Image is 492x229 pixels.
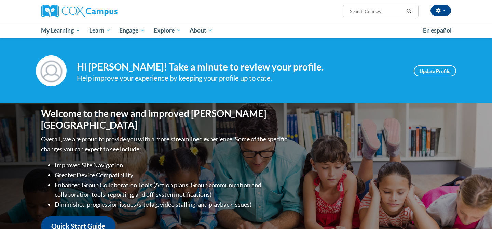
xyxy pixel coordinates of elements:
[41,5,171,17] a: Cox Campus
[404,7,414,15] button: Search
[77,61,404,73] h4: Hi [PERSON_NAME]! Take a minute to review your profile.
[149,23,186,38] a: Explore
[41,134,289,154] p: Overall, we are proud to provide you with a more streamlined experience. Some of the specific cha...
[31,23,461,38] div: Main menu
[55,180,289,200] li: Enhanced Group Collaboration Tools (Action plans, Group communication and collaboration tools, re...
[55,160,289,170] li: Improved Site Navigation
[77,73,404,84] div: Help improve your experience by keeping your profile up to date.
[190,26,213,35] span: About
[55,200,289,209] li: Diminished progression issues (site lag, video stalling, and playback issues)
[430,5,451,16] button: Account Settings
[349,7,404,15] input: Search Courses
[41,26,80,35] span: My Learning
[186,23,218,38] a: About
[41,108,289,131] h1: Welcome to the new and improved [PERSON_NAME][GEOGRAPHIC_DATA]
[423,27,452,34] span: En español
[419,23,456,38] a: En español
[37,23,85,38] a: My Learning
[119,26,145,35] span: Engage
[36,55,67,86] img: Profile Image
[55,170,289,180] li: Greater Device Compatibility
[115,23,149,38] a: Engage
[154,26,181,35] span: Explore
[85,23,115,38] a: Learn
[465,202,487,224] iframe: Button to launch messaging window
[414,65,456,76] a: Update Profile
[41,5,118,17] img: Cox Campus
[89,26,111,35] span: Learn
